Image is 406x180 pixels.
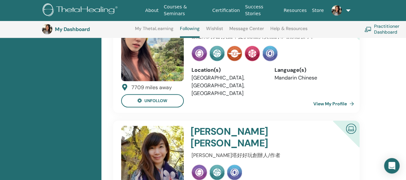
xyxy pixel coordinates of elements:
[192,66,265,74] div: Location(s)
[121,18,184,81] img: default.jpg
[210,5,242,16] a: Certification
[131,84,172,91] div: 7709 miles away
[142,5,161,16] a: About
[135,26,173,36] a: My ThetaLearning
[242,1,281,20] a: Success Stories
[322,121,359,158] div: Certified Online Instructor
[192,152,348,159] p: [PERSON_NAME]塔好好玩創辦人/作者
[206,26,223,36] a: Wishlist
[364,26,371,32] img: chalkboard-teacher.svg
[180,26,200,38] a: Following
[191,126,321,149] h4: [PERSON_NAME] [PERSON_NAME]
[161,1,210,20] a: Courses & Seminars
[121,94,184,107] button: unfollow
[55,26,120,32] h3: My Dashboard
[275,66,348,74] div: Language(s)
[384,158,400,174] div: Open Intercom Messenger
[229,26,264,36] a: Message Center
[331,5,342,16] img: default.jpg
[309,5,326,16] a: Store
[275,74,348,82] li: Mandarin Chinese
[192,74,265,97] li: [GEOGRAPHIC_DATA], [GEOGRAPHIC_DATA], [GEOGRAPHIC_DATA]
[42,24,52,34] img: default.jpg
[281,5,309,16] a: Resources
[270,26,307,36] a: Help & Resources
[343,121,359,135] img: Certified Online Instructor
[43,3,120,18] img: logo.png
[313,97,357,110] a: View My Profile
